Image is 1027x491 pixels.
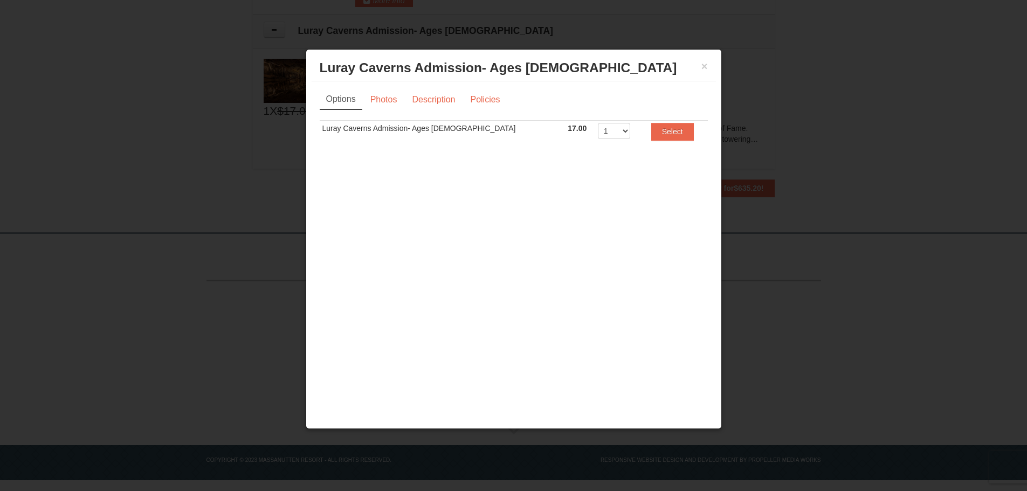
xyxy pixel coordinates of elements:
[320,60,677,75] span: Luray Caverns Admission- Ages [DEMOGRAPHIC_DATA]
[363,89,404,110] a: Photos
[651,123,694,140] button: Select
[320,89,362,110] a: Options
[320,121,566,147] td: Luray Caverns Admission- Ages [DEMOGRAPHIC_DATA]
[463,89,507,110] a: Policies
[568,124,587,133] span: 17.00
[405,89,462,110] a: Description
[701,61,708,72] button: ×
